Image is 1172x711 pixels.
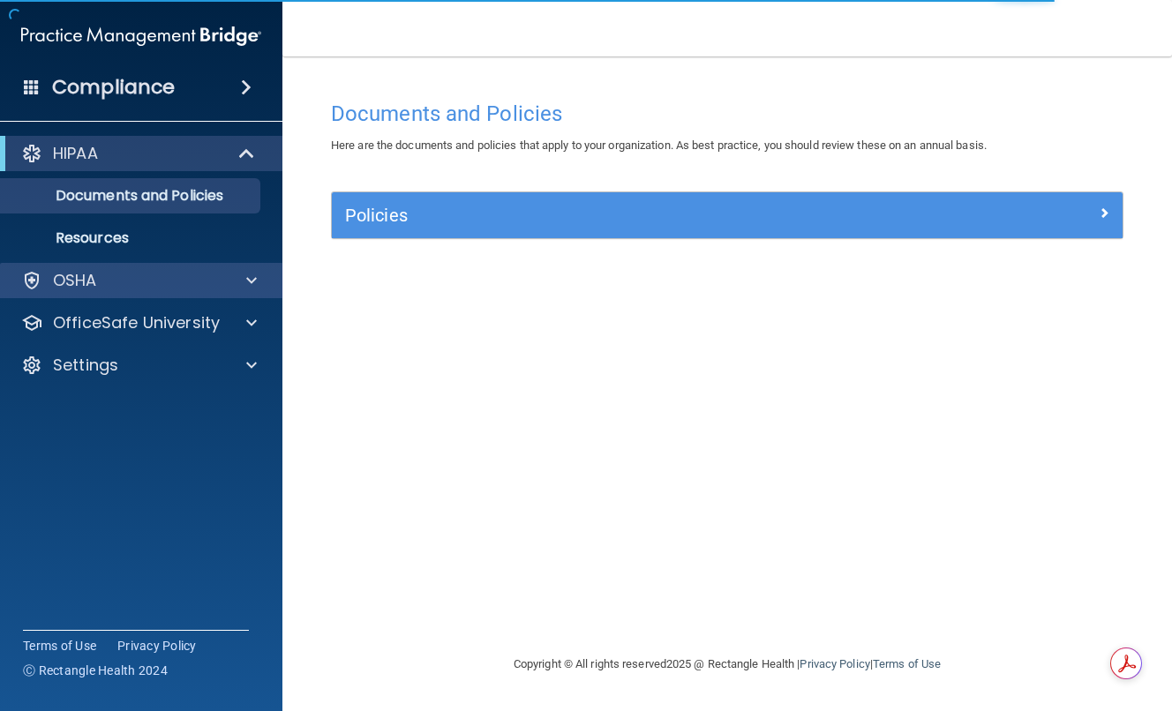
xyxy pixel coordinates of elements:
h4: Compliance [52,75,175,100]
p: Resources [11,229,252,247]
a: Privacy Policy [800,657,869,670]
a: Terms of Use [873,657,941,670]
h4: Documents and Policies [331,102,1123,125]
p: Documents and Policies [11,187,252,205]
p: OfficeSafe University [53,312,220,333]
a: OfficeSafe University [21,312,257,333]
a: Settings [21,355,257,376]
span: Ⓒ Rectangle Health 2024 [23,662,168,679]
p: Settings [53,355,118,376]
a: Policies [345,201,1109,229]
p: OSHA [53,270,97,291]
a: Privacy Policy [117,637,197,655]
a: OSHA [21,270,257,291]
img: PMB logo [21,19,261,54]
a: Terms of Use [23,637,96,655]
span: Here are the documents and policies that apply to your organization. As best practice, you should... [331,138,987,152]
p: HIPAA [53,143,98,164]
h5: Policies [345,206,912,225]
div: Copyright © All rights reserved 2025 @ Rectangle Health | | [405,636,1049,692]
a: HIPAA [21,143,256,164]
iframe: Drift Widget Chat Controller [867,586,1151,656]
